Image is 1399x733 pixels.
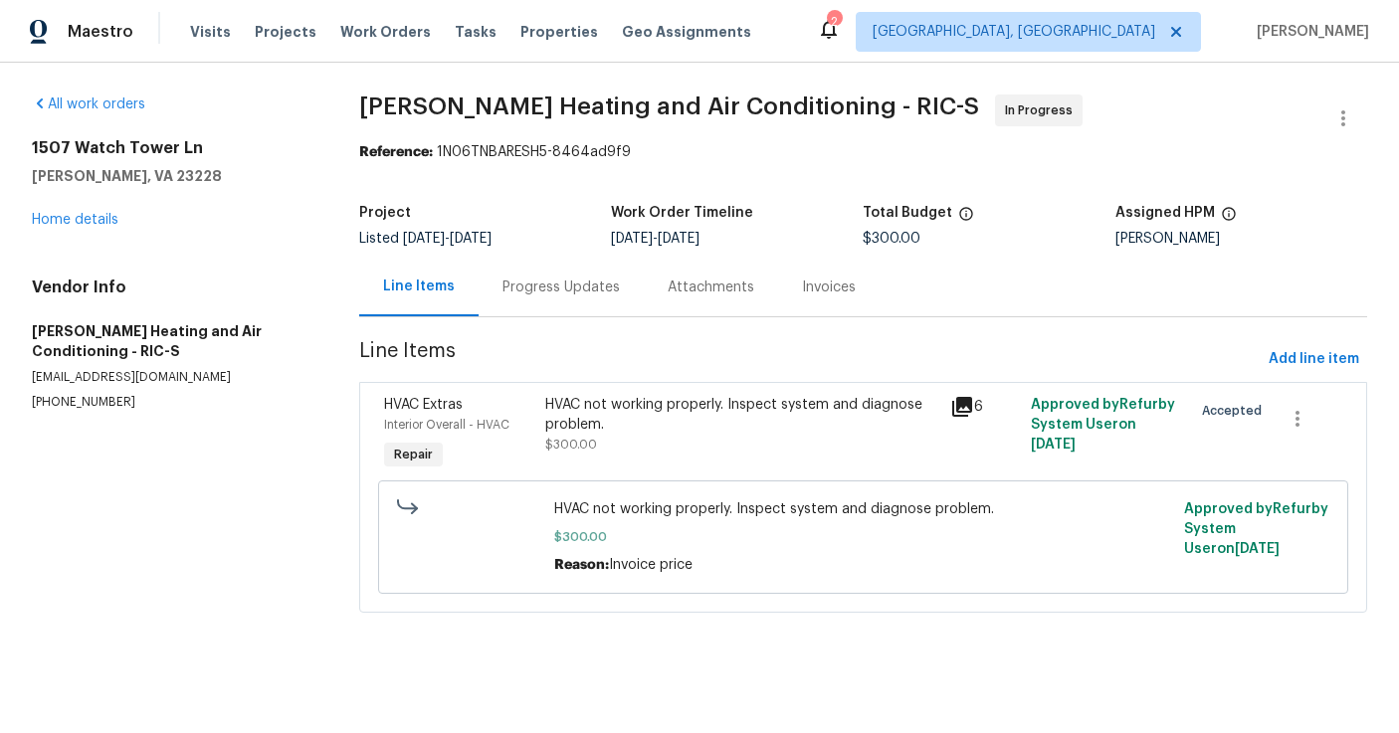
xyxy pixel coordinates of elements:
div: [PERSON_NAME] [1115,232,1367,246]
span: [DATE] [450,232,492,246]
span: [PERSON_NAME] Heating and Air Conditioning - RIC-S [359,94,979,118]
div: 6 [950,395,1019,419]
h5: Assigned HPM [1115,206,1215,220]
span: Work Orders [340,22,431,42]
h5: Total Budget [863,206,952,220]
a: All work orders [32,97,145,111]
div: Line Items [383,276,455,296]
span: Listed [359,232,492,246]
span: Interior Overall - HVAC [384,419,509,431]
div: Progress Updates [502,277,620,297]
span: Properties [520,22,598,42]
div: 2 [827,12,841,32]
div: HVAC not working properly. Inspect system and diagnose problem. [545,395,937,435]
span: Geo Assignments [622,22,751,42]
span: The total cost of line items that have been proposed by Opendoor. This sum includes line items th... [958,206,974,232]
button: Add line item [1261,341,1367,378]
h5: [PERSON_NAME], VA 23228 [32,166,311,186]
span: Projects [255,22,316,42]
span: [GEOGRAPHIC_DATA], [GEOGRAPHIC_DATA] [873,22,1155,42]
span: HVAC Extras [384,398,463,412]
span: [PERSON_NAME] [1249,22,1369,42]
span: In Progress [1005,100,1081,120]
span: Repair [386,445,441,464]
span: Reason: [554,558,609,572]
span: - [611,232,699,246]
span: $300.00 [554,527,1172,547]
span: Approved by Refurby System User on [1031,398,1175,452]
h5: Project [359,206,411,220]
span: [DATE] [1031,438,1076,452]
span: Tasks [455,25,497,39]
span: The hpm assigned to this work order. [1221,206,1237,232]
span: $300.00 [545,439,597,451]
div: Attachments [668,277,754,297]
div: 1N06TNBARESH5-8464ad9f9 [359,142,1367,162]
span: Approved by Refurby System User on [1184,502,1328,556]
span: [DATE] [658,232,699,246]
h4: Vendor Info [32,277,311,297]
div: Invoices [802,277,856,297]
p: [PHONE_NUMBER] [32,394,311,411]
a: Home details [32,213,118,227]
h5: [PERSON_NAME] Heating and Air Conditioning - RIC-S [32,321,311,361]
span: Line Items [359,341,1261,378]
h5: Work Order Timeline [611,206,753,220]
span: Accepted [1202,401,1270,421]
span: [DATE] [611,232,653,246]
span: Invoice price [609,558,693,572]
span: HVAC not working properly. Inspect system and diagnose problem. [554,499,1172,519]
span: Maestro [68,22,133,42]
p: [EMAIL_ADDRESS][DOMAIN_NAME] [32,369,311,386]
span: Add line item [1269,347,1359,372]
span: Visits [190,22,231,42]
span: $300.00 [863,232,920,246]
span: [DATE] [403,232,445,246]
span: - [403,232,492,246]
h2: 1507 Watch Tower Ln [32,138,311,158]
span: [DATE] [1235,542,1280,556]
b: Reference: [359,145,433,159]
